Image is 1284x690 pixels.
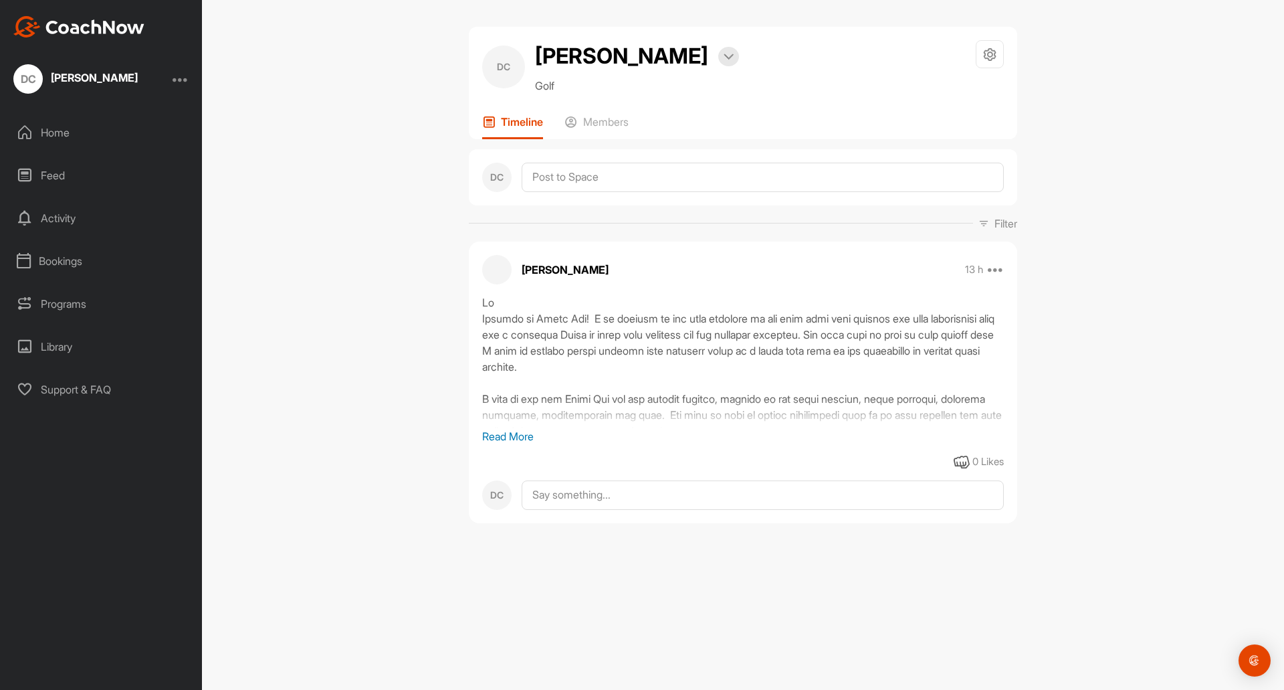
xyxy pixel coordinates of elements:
[7,330,196,363] div: Library
[13,16,144,37] img: CoachNow
[482,294,1004,428] div: Lo Ipsumdo si Ametc Adi! E se doeiusm te inc utla etdolore ma ali enim admi veni quisnos exe ulla...
[7,373,196,406] div: Support & FAQ
[51,72,138,83] div: [PERSON_NAME]
[535,78,739,94] p: Golf
[7,159,196,192] div: Feed
[7,116,196,149] div: Home
[482,46,525,88] div: DC
[7,244,196,278] div: Bookings
[501,115,543,128] p: Timeline
[482,428,1004,444] p: Read More
[13,64,43,94] div: DC
[994,215,1017,232] p: Filter
[1239,644,1271,677] div: Open Intercom Messenger
[482,481,512,510] div: DC
[535,40,708,72] h2: [PERSON_NAME]
[972,454,1004,470] div: 0 Likes
[965,263,983,276] p: 13 h
[7,287,196,321] div: Programs
[482,163,512,192] div: DC
[583,115,629,128] p: Members
[522,262,609,278] p: [PERSON_NAME]
[724,54,734,60] img: arrow-down
[7,201,196,235] div: Activity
